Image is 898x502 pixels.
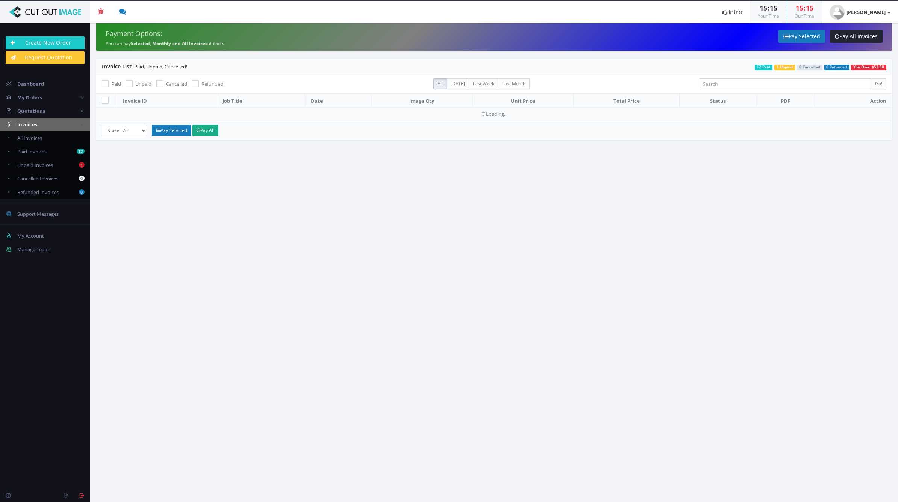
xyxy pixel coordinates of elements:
a: Create New Order [6,36,85,49]
span: My Orders [17,94,42,101]
span: 15 [806,3,813,12]
span: Cancelled Invoices [17,175,58,182]
span: 15 [770,3,777,12]
label: All [433,78,447,89]
span: 15 [796,3,803,12]
span: Refunded Invoices [17,189,59,196]
img: Cut Out Image [6,6,85,18]
label: Last Month [498,78,530,89]
a: Request Quotation [6,51,85,64]
span: 12 Paid [755,65,773,70]
span: Dashboard [17,80,44,87]
span: Refunded [201,80,223,87]
b: 0 [79,189,85,195]
a: [PERSON_NAME] [822,1,898,23]
img: user_default.jpg [830,5,845,20]
span: 0 Refunded [824,65,850,70]
td: Loading... [96,108,892,121]
a: Pay Selected [152,125,191,136]
th: Date [305,94,371,108]
th: Invoice ID [117,94,217,108]
a: Intro [715,1,750,23]
small: You can pay at once. [106,40,224,47]
label: [DATE] [447,78,469,89]
span: 15 [760,3,767,12]
span: 0 Cancelled [797,65,822,70]
small: Your Time [758,13,779,19]
span: Paid Invoices [17,148,47,155]
label: Last Week [469,78,498,89]
span: Unpaid Invoices [17,162,53,168]
th: Action [815,94,892,108]
b: 12 [77,149,85,154]
span: 1 Unpaid [774,65,795,70]
span: Quotations [17,108,45,114]
span: : [767,3,770,12]
span: - Paid, Unpaid, Cancelled! [102,63,187,70]
span: Invoices [17,121,37,128]
th: Unit Price [473,94,574,108]
a: Pay All Invoices [830,30,883,43]
th: Total Price [574,94,680,108]
th: PDF [756,94,815,108]
span: Paid [111,80,121,87]
a: Pay Selected [778,30,825,43]
input: Search [699,78,871,89]
span: Support Messages [17,211,59,217]
span: Manage Team [17,246,49,253]
span: Cancelled [166,80,187,87]
strong: [PERSON_NAME] [847,9,886,15]
input: Go! [871,78,886,89]
small: Our Time [795,13,814,19]
h4: Payment Options: [106,30,489,38]
b: 0 [79,176,85,181]
a: Pay All [192,125,218,136]
span: My Account [17,232,44,239]
span: Unpaid [135,80,151,87]
span: Invoice List [102,63,132,70]
th: Image Qty [371,94,473,108]
b: 1 [79,162,85,168]
th: Job Title [217,94,305,108]
span: : [803,3,806,12]
span: You Owe: $52.50 [851,65,886,70]
strong: Selected, Monthly and All Invoices [131,40,207,47]
span: All Invoices [17,135,42,141]
th: Status [680,94,756,108]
